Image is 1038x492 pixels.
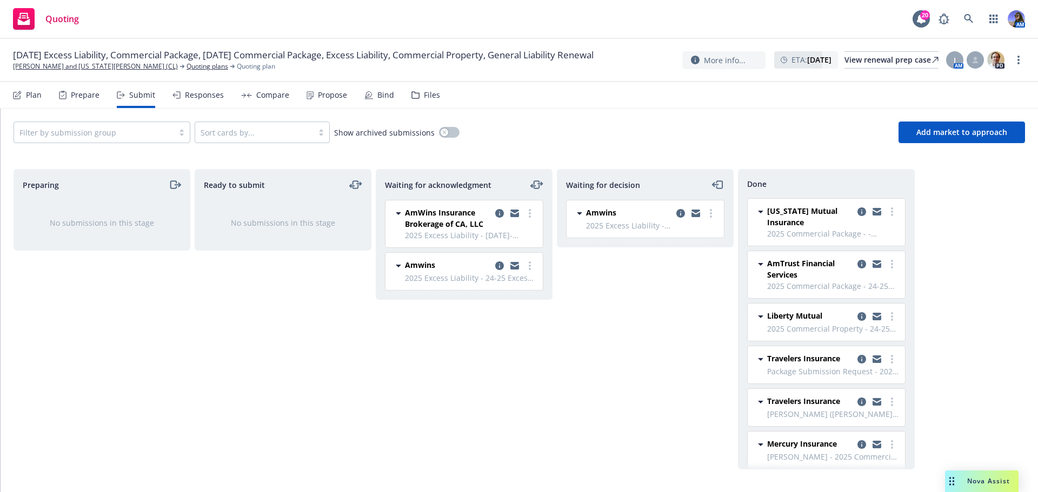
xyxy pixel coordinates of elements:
div: Bind [377,91,394,99]
span: Add market to approach [916,127,1007,137]
div: Compare [256,91,289,99]
div: Drag to move [945,470,959,492]
span: [US_STATE] Mutual Insurance [767,205,853,228]
span: Package Submission Request - 2025 Commercial Property - 24-25 Property-Shopping Centers [767,366,899,377]
a: Quoting [9,4,83,34]
button: Nova Assist [945,470,1019,492]
span: Liberty Mutual [767,310,822,321]
div: Propose [318,91,347,99]
span: Ready to submit [204,179,265,191]
button: More info... [682,51,766,69]
a: moveLeft [711,178,724,191]
span: [DATE] Excess Liability, Commercial Package, [DATE] Commercial Package, Excess Liability, Commerc... [13,49,594,62]
div: Responses [185,91,224,99]
img: photo [1008,10,1025,28]
div: Files [424,91,440,99]
span: 2025 Commercial Property - 24-25 Property-Shopping Centers [767,323,899,334]
a: Switch app [983,8,1004,30]
img: photo [987,51,1004,69]
a: Search [958,8,980,30]
a: moveLeftRight [530,178,543,191]
a: more [523,259,536,272]
span: Amwins [405,259,435,271]
a: View renewal prep case [844,51,939,69]
span: Quoting [45,15,79,23]
a: more [523,207,536,220]
span: Waiting for acknowledgment [385,179,491,191]
div: No submissions in this stage [31,217,172,228]
a: copy logging email [508,207,521,220]
a: more [886,353,899,366]
a: [PERSON_NAME] and [US_STATE][PERSON_NAME] (CL) [13,62,178,71]
a: moveLeftRight [349,178,362,191]
a: copy logging email [508,259,521,272]
div: 20 [920,10,930,20]
span: Show archived submissions [334,127,435,138]
span: Travelers Insurance [767,353,840,364]
a: copy logging email [855,438,868,451]
span: 2025 Commercial Package - 24-25 PKG-GL & Property-[PERSON_NAME]'s Family Restaurants [767,280,899,292]
a: copy logging email [870,438,883,451]
a: more [704,207,717,220]
span: Waiting for decision [566,179,640,191]
a: copy logging email [870,353,883,366]
span: Nova Assist [967,476,1010,486]
span: Quoting plan [237,62,275,71]
span: AmWins Insurance Brokerage of CA, LLC [405,207,491,230]
a: copy logging email [674,207,687,220]
span: Travelers Insurance [767,395,840,407]
span: AmTrust Financial Services [767,258,853,280]
a: copy logging email [870,395,883,408]
span: ETA : [791,54,831,65]
strong: [DATE] [807,55,831,65]
a: copy logging email [870,205,883,218]
span: Mercury Insurance [767,438,837,449]
a: copy logging email [855,353,868,366]
a: copy logging email [855,395,868,408]
span: [PERSON_NAME] - 2025 Commercial Package - 24-25 PKG-GL & Property-[PERSON_NAME]'s Family Restaurants [767,451,899,462]
a: moveRight [168,178,181,191]
span: 2025 Commercial Package - - [PERSON_NAME] [767,228,899,239]
a: more [1012,53,1025,66]
div: No submissions in this stage [212,217,354,228]
a: copy logging email [855,310,868,323]
span: Preparing [23,179,59,191]
a: copy logging email [870,310,883,323]
span: 2025 Excess Liability - 24-25 Excess- Primary-$15M-Shopping Centers & Restaurants [405,272,536,284]
div: Prepare [71,91,99,99]
a: copy logging email [870,258,883,271]
span: J [954,55,956,66]
a: copy logging email [855,258,868,271]
a: copy logging email [855,205,868,218]
a: copy logging email [689,207,702,220]
div: View renewal prep case [844,52,939,68]
a: copy logging email [493,207,506,220]
div: Plan [26,91,42,99]
a: copy logging email [493,259,506,272]
a: more [886,205,899,218]
span: [PERSON_NAME] ([PERSON_NAME]) [PERSON_NAME] - 2025 Commercial Package - [GEOGRAPHIC_DATA] and [US... [767,408,899,420]
span: Done [747,178,767,190]
span: More info... [704,55,746,66]
button: Add market to approach [899,122,1025,143]
span: Amwins [586,207,616,218]
a: more [886,395,899,408]
a: more [886,258,899,271]
span: 2025 Excess Liability - [DATE]-[DATE] 1st Layer Excess-$10Mx$15M- Shopping Centers & Restaurants [405,230,536,241]
span: 2025 Excess Liability - [GEOGRAPHIC_DATA] and [US_STATE][PERSON_NAME] [586,220,717,231]
a: Report a Bug [933,8,955,30]
a: more [886,310,899,323]
a: more [886,438,899,451]
a: Quoting plans [187,62,228,71]
div: Submit [129,91,155,99]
